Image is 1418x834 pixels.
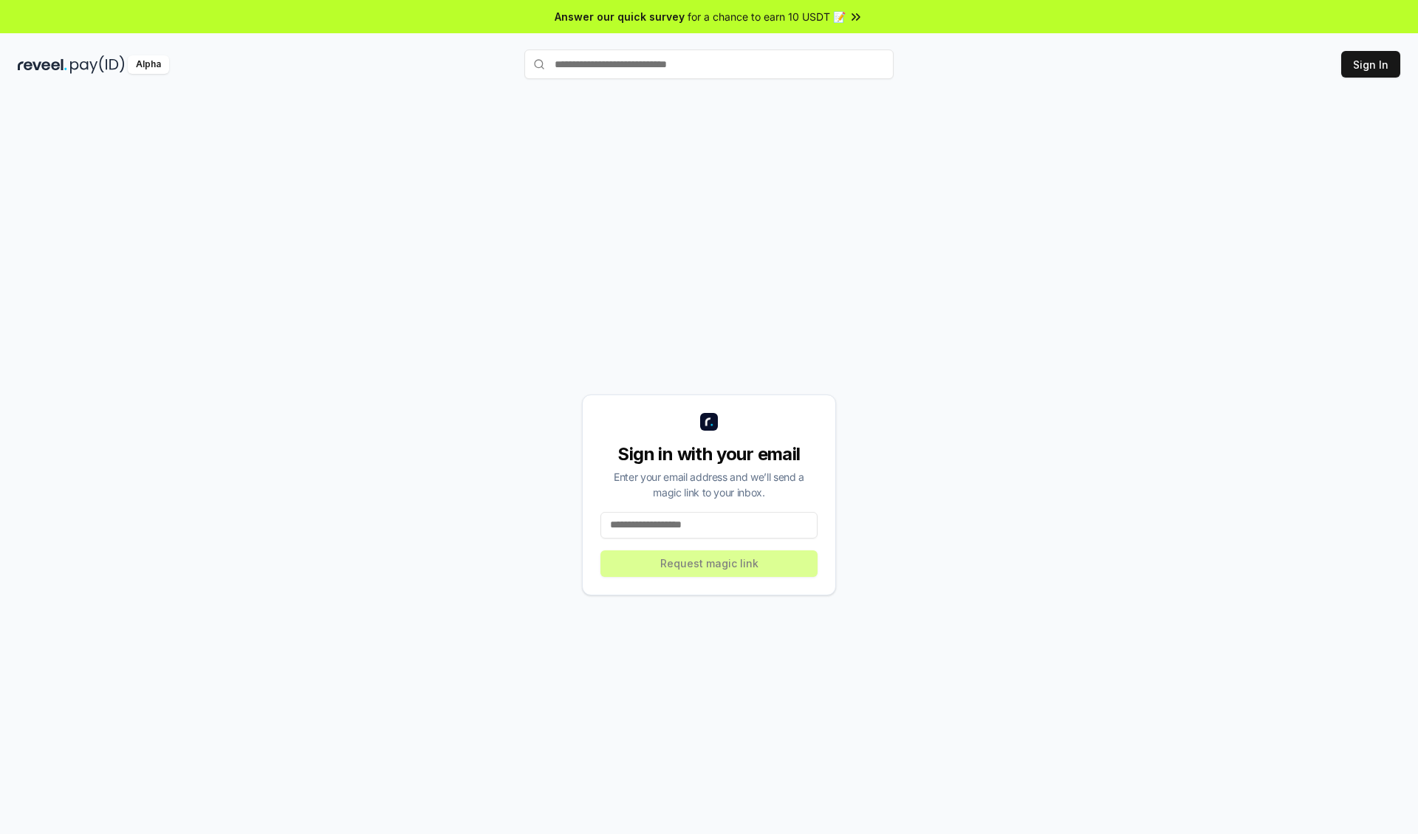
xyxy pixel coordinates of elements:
img: reveel_dark [18,55,67,74]
span: Answer our quick survey [555,9,685,24]
div: Alpha [128,55,169,74]
div: Enter your email address and we’ll send a magic link to your inbox. [600,469,818,500]
span: for a chance to earn 10 USDT 📝 [688,9,846,24]
img: pay_id [70,55,125,74]
div: Sign in with your email [600,442,818,466]
button: Sign In [1341,51,1400,78]
img: logo_small [700,413,718,431]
